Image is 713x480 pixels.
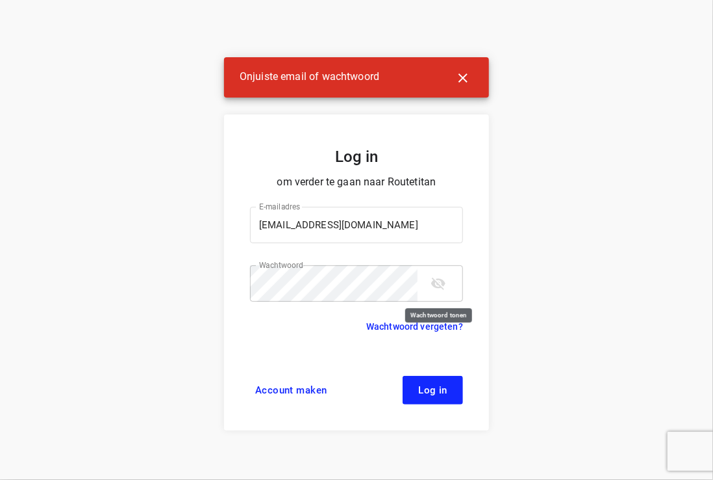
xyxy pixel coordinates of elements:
[418,385,447,395] span: Log in
[403,376,463,405] button: Log in
[250,376,332,405] a: Account maken
[250,173,463,191] p: om verder te gaan naar Routetitan
[366,319,463,334] a: Wachtwoord vergeten?
[423,268,454,299] button: toggle password visibility
[240,68,379,86] span: Onjuiste email of wachtwoord
[255,385,327,395] span: Account maken
[250,146,463,168] h5: Log in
